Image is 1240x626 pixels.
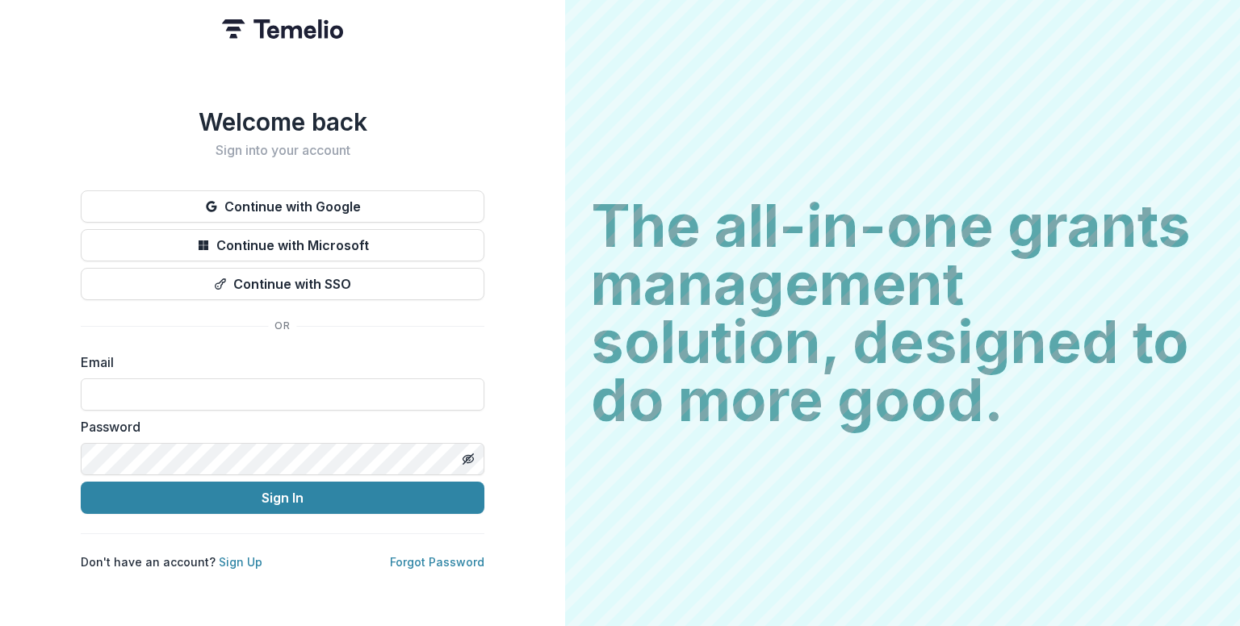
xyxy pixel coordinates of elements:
p: Don't have an account? [81,553,262,570]
label: Password [81,417,475,436]
label: Email [81,353,475,372]
h2: Sign into your account [81,143,484,158]
button: Toggle password visibility [455,446,481,472]
a: Sign Up [219,555,262,569]
button: Continue with Google [81,190,484,223]
a: Forgot Password [390,555,484,569]
button: Continue with SSO [81,268,484,300]
img: Temelio [222,19,343,39]
button: Sign In [81,482,484,514]
button: Continue with Microsoft [81,229,484,261]
h1: Welcome back [81,107,484,136]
